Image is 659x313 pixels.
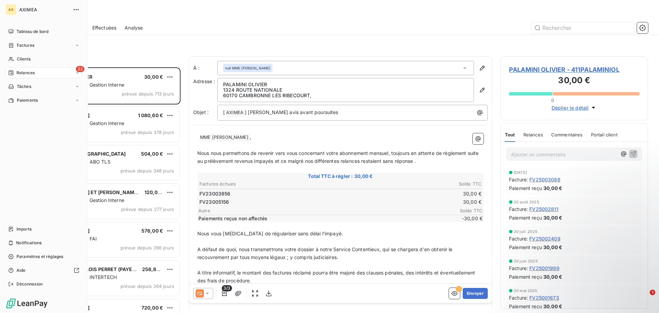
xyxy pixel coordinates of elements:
[16,70,35,76] span: Relances
[198,215,440,222] span: Paiements reçus non affectés
[120,283,174,289] span: prévue depuis 264 jours
[250,134,251,140] span: ,
[223,82,468,87] p: PALAMINI OLIVIER
[16,267,26,273] span: Aide
[197,150,480,164] span: Nous nous permettons de revenir vers vous concernant votre abonnement mensuel, toujours en attent...
[341,198,482,206] td: 30,00 €
[341,180,482,188] th: Solde TTC
[142,266,164,272] span: 256,80 €
[550,104,599,112] button: Déplier le détail
[5,265,82,276] a: Aide
[505,132,515,137] span: Tout
[509,65,639,74] span: PALAMINI OLIVIER - 411PALAMINIOL
[17,42,34,48] span: Factures
[509,74,639,88] h3: 30,00 €
[17,97,38,103] span: Paiements
[514,170,527,175] span: [DATE]
[509,294,528,301] span: Facture :
[223,93,468,98] p: 60170 CAMBRONNE LES RIBECOURT ,
[122,91,174,97] span: prévue depuis 713 jours
[17,83,31,90] span: Tâches
[16,240,42,246] span: Notifications
[245,109,338,115] span: ] [PERSON_NAME] avis avant poursuites
[92,24,117,31] span: Effectuées
[199,180,340,188] th: Factures échues
[509,176,528,183] span: Facture :
[509,273,542,280] span: Paiement reçu
[509,185,542,192] span: Paiement reçu
[514,289,537,293] span: 20 mai 2025
[222,285,232,291] span: 3/3
[514,230,537,234] span: 20 juil. 2025
[19,7,69,12] span: AXIMEA
[225,66,270,70] span: null MME [PERSON_NAME]
[141,228,163,234] span: 576,00 €
[120,245,174,250] span: prévue depuis 266 jours
[144,189,165,195] span: 120,07 €
[197,231,343,236] span: Nous vous [MEDICAL_DATA] de régulariser sans délai l'impayé.
[522,246,659,294] iframe: Intercom notifications message
[225,109,244,117] span: AXIMEA
[199,199,229,205] span: FV23005156
[509,205,528,213] span: Facture :
[543,185,562,192] span: 30,00 €
[223,87,468,93] p: 1324 ROUTE NATIONALE
[197,270,476,283] span: A titre informatif, le montant des factures réclamé pourra être majoré des clauses pénales, des i...
[197,246,454,260] span: A défaut de quoi, nous transmettrons votre dossier à notre Service Contentieux, qui se chargera d...
[48,189,149,195] span: [PERSON_NAME] ET [PERSON_NAME] (GI)
[543,244,562,251] span: 30,00 €
[591,132,617,137] span: Portail client
[5,298,48,309] img: Logo LeanPay
[121,206,174,212] span: prévue depuis 277 jours
[76,66,84,72] span: 32
[636,290,652,306] iframe: Intercom live chat
[551,98,554,103] span: 0
[16,29,48,35] span: Tableau de bord
[48,266,141,272] span: IDVERDE LEVALLOIS PERRET (PAYEUR)
[650,290,655,295] span: 1
[193,78,215,84] span: Adresse :
[531,22,634,33] input: Rechercher
[543,303,562,310] span: 30,00 €
[441,208,483,213] span: Solde TTC
[141,305,163,311] span: 720,00 €
[121,130,174,135] span: prévue depuis 378 jours
[341,190,482,198] td: 30,00 €
[529,205,558,213] span: FV25002811
[193,65,217,71] label: À :
[198,208,441,213] span: Autre
[141,151,163,157] span: 504,00 €
[33,67,181,313] div: grid
[551,132,583,137] span: Commentaires
[514,200,539,204] span: 20 août 2025
[5,4,16,15] div: AX
[529,176,560,183] span: FV25003086
[144,74,163,80] span: 30,00 €
[199,190,231,197] span: FV23003856
[509,235,528,242] span: Facture :
[193,109,209,115] span: Objet :
[16,254,63,260] span: Paramètres et réglages
[16,226,32,232] span: Imports
[514,259,538,263] span: 20 juin 2025
[543,214,562,221] span: 30,00 €
[17,56,31,62] span: Clients
[441,215,483,222] span: -30,00 €
[223,109,225,115] span: [
[509,265,528,272] span: Facture :
[463,288,488,299] button: Envoyer
[198,173,483,180] span: Total TTC à régler : 30,00 €
[138,112,163,118] span: 1 080,60 €
[529,235,560,242] span: FV25002409
[509,244,542,251] span: Paiement reçu
[199,134,250,142] span: MME [PERSON_NAME]
[16,281,43,287] span: Déconnexion
[552,104,589,111] span: Déplier le détail
[125,24,143,31] span: Analyse
[523,132,543,137] span: Relances
[509,303,542,310] span: Paiement reçu
[120,168,174,174] span: prévue depuis 348 jours
[529,294,559,301] span: FV25001673
[509,214,542,221] span: Paiement reçu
